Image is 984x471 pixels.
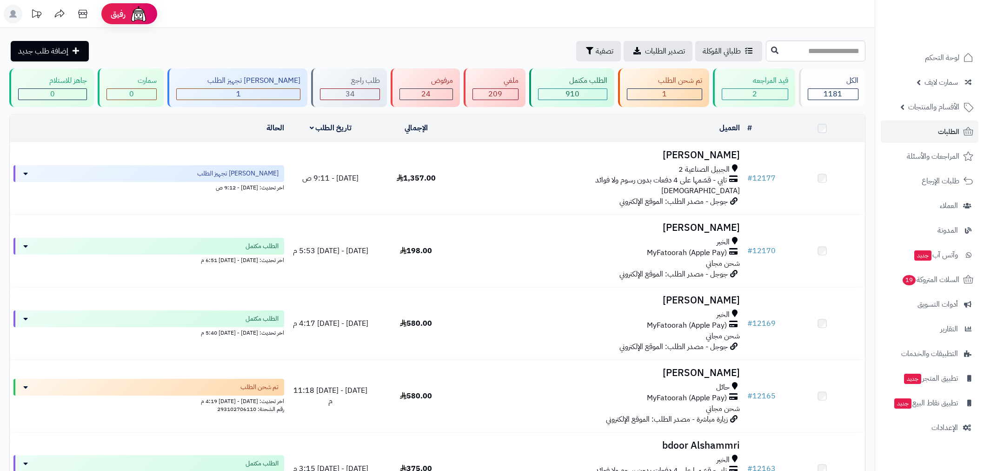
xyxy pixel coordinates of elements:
[695,41,762,61] a: طلباتي المُوكلة
[706,403,740,414] span: شحن مجاني
[463,368,740,378] h3: [PERSON_NAME]
[747,122,752,134] a: #
[595,175,727,186] span: تابي - قسّمها على 4 دفعات بدون رسوم ولا فوائد
[752,88,757,100] span: 2
[397,173,436,184] span: 1,357.00
[19,89,86,100] div: 0
[894,398,911,409] span: جديد
[645,46,685,57] span: تصدير الطلبات
[940,199,958,212] span: العملاء
[619,269,728,280] span: جوجل - مصدر الطلب: الموقع الإلكتروني
[596,46,613,57] span: تصفية
[647,393,727,404] span: MyFatoorah (Apple Pay)
[881,318,978,340] a: التقارير
[711,68,797,107] a: قيد المراجعه 2
[389,68,461,107] a: مرفوض 24
[11,41,89,61] a: إضافة طلب جديد
[472,75,519,86] div: ملغي
[747,245,776,256] a: #12170
[717,455,730,465] span: الخبر
[722,89,788,100] div: 2
[881,343,978,365] a: التطبيقات والخدمات
[309,68,389,107] a: طلب راجع 34
[293,318,368,329] span: [DATE] - [DATE] 4:17 م
[902,275,916,286] span: 19
[881,269,978,291] a: السلات المتروكة19
[624,41,692,61] a: تصدير الطلبات
[922,175,959,188] span: طلبات الإرجاع
[924,76,958,89] span: سمارت لايف
[901,347,958,360] span: التطبيقات والخدمات
[881,47,978,69] a: لوحة التحكم
[647,320,727,331] span: MyFatoorah (Apple Pay)
[717,310,730,320] span: الخبر
[400,89,452,100] div: 24
[18,46,68,57] span: إضافة طلب جديد
[938,125,959,138] span: الطلبات
[106,75,157,86] div: سمارت
[246,314,279,323] span: الطلب مكتمل
[346,88,355,100] span: 34
[925,51,959,64] span: لوحة التحكم
[881,170,978,192] a: طلبات الإرجاع
[405,122,428,134] a: الإجمالي
[13,327,284,337] div: اخر تحديث: [DATE] - [DATE] 5:40 م
[881,244,978,266] a: وآتس آبجديد
[881,219,978,242] a: المدونة
[129,88,134,100] span: 0
[808,75,858,86] div: الكل
[25,5,48,26] a: تحديثات المنصة
[881,145,978,168] a: المراجعات والأسئلة
[197,169,279,178] span: [PERSON_NAME] تجهيز الطلب
[881,367,978,390] a: تطبيق المتجرجديد
[627,75,702,86] div: تم شحن الطلب
[902,273,959,286] span: السلات المتروكة
[240,383,279,392] span: تم شحن الطلب
[647,248,727,258] span: MyFatoorah (Apple Pay)
[797,68,867,107] a: الكل1181
[904,374,921,384] span: جديد
[50,88,55,100] span: 0
[903,372,958,385] span: تطبيق المتجر
[722,75,788,86] div: قيد المراجعه
[661,185,740,196] span: [DEMOGRAPHIC_DATA]
[747,173,752,184] span: #
[527,68,616,107] a: الطلب مكتمل 910
[678,164,730,175] span: الجبيل الصناعية 2
[129,5,148,23] img: ai-face.png
[421,88,431,100] span: 24
[918,298,958,311] span: أدوات التسويق
[747,318,776,329] a: #12169
[320,75,380,86] div: طلب راجع
[107,89,156,100] div: 0
[747,390,776,402] a: #12165
[921,20,975,39] img: logo-2.png
[246,459,279,468] span: الطلب مكتمل
[606,414,728,425] span: زيارة مباشرة - مصدر الطلب: الموقع الإلكتروني
[539,89,607,100] div: 910
[13,255,284,264] div: اخر تحديث: [DATE] - [DATE] 6:51 م
[293,245,368,256] span: [DATE] - [DATE] 5:53 م
[266,122,284,134] a: الحالة
[400,245,432,256] span: 198.00
[236,88,241,100] span: 1
[310,122,352,134] a: تاريخ الطلب
[616,68,711,107] a: تم شحن الطلب 1
[619,196,728,207] span: جوجل - مصدر الطلب: الموقع الإلكتروني
[716,382,730,393] span: حائل
[463,150,740,161] h3: [PERSON_NAME]
[399,75,452,86] div: مرفوض
[881,392,978,414] a: تطبيق نقاط البيعجديد
[937,224,958,237] span: المدونة
[717,237,730,248] span: الخبر
[940,323,958,336] span: التقارير
[400,318,432,329] span: 580.00
[703,46,741,57] span: طلباتي المُوكلة
[931,421,958,434] span: الإعدادات
[176,75,300,86] div: [PERSON_NAME] تجهيز الطلب
[18,75,87,86] div: جاهز للاستلام
[619,341,728,352] span: جوجل - مصدر الطلب: الموقع الإلكتروني
[706,258,740,269] span: شحن مجاني
[473,89,518,100] div: 209
[246,242,279,251] span: الطلب مكتمل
